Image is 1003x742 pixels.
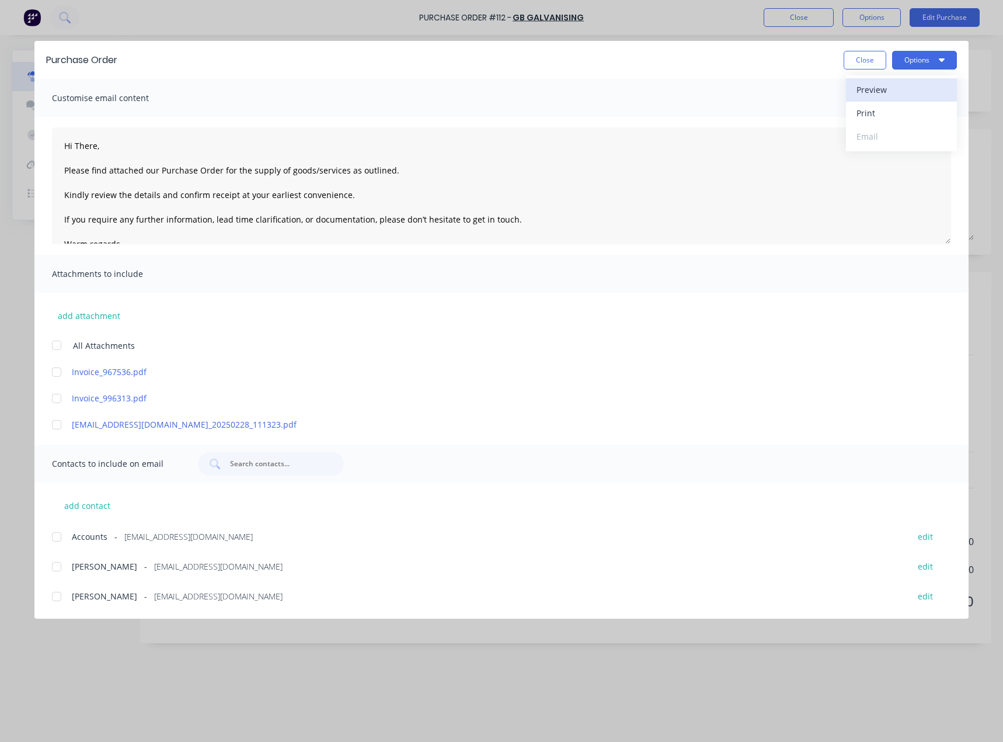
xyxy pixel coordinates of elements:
span: [PERSON_NAME] [72,590,137,602]
button: edit [911,588,940,604]
a: [EMAIL_ADDRESS][DOMAIN_NAME]_20250228_111323.pdf [72,418,897,431]
button: Options [892,51,957,70]
span: [EMAIL_ADDRESS][DOMAIN_NAME] [154,560,283,573]
span: Contacts to include on email [52,456,180,472]
button: add attachment [52,307,126,324]
span: Customise email content [52,90,180,106]
div: Purchase Order [46,53,117,67]
button: edit [911,559,940,574]
span: All Attachments [73,339,135,352]
input: Search contacts... [229,458,326,470]
a: Invoice_996313.pdf [72,392,897,404]
div: Print [856,105,946,122]
div: Preview [856,81,946,98]
a: Invoice_967536.pdf [72,366,897,378]
span: - [144,560,147,573]
textarea: Hi There, Please find attached our Purchase Order for the supply of goods/services as outlined. K... [52,127,951,244]
span: Accounts [72,531,107,543]
div: Email [856,128,946,145]
button: Close [844,51,886,70]
button: edit [911,528,940,544]
span: Attachments to include [52,266,180,282]
button: add contact [52,497,122,514]
span: - [144,590,147,602]
span: [EMAIL_ADDRESS][DOMAIN_NAME] [124,531,253,543]
span: [PERSON_NAME] [72,560,137,573]
span: [EMAIL_ADDRESS][DOMAIN_NAME] [154,590,283,602]
span: - [114,531,117,543]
